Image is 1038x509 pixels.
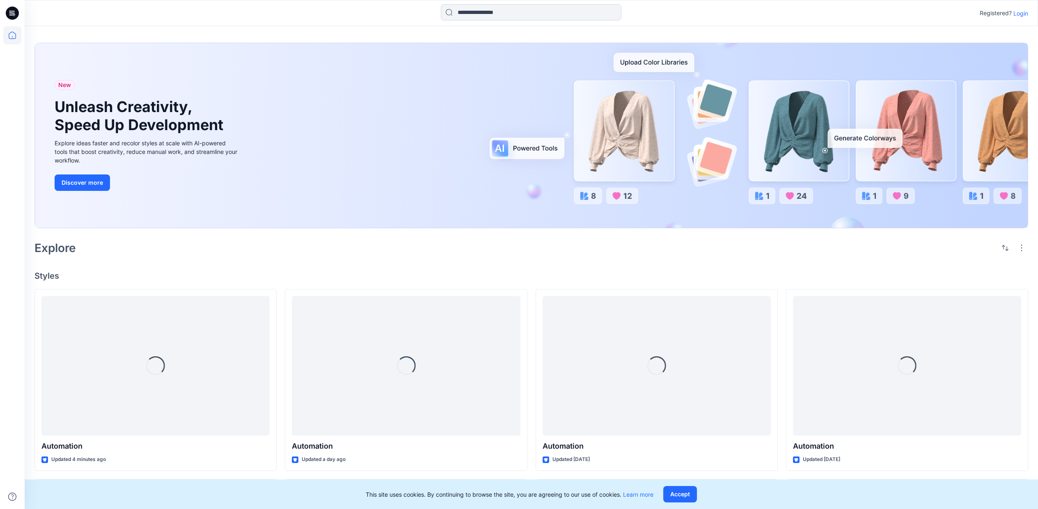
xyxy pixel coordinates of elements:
p: Updated [DATE] [552,455,590,464]
p: Updated [DATE] [803,455,840,464]
p: Automation [543,440,771,452]
a: Discover more [55,174,239,191]
p: Automation [793,440,1021,452]
button: Discover more [55,174,110,191]
p: Registered? [980,8,1012,18]
a: Learn more [623,491,653,498]
button: Accept [663,486,697,502]
h2: Explore [34,241,76,254]
p: Updated a day ago [302,455,346,464]
div: Explore ideas faster and recolor styles at scale with AI-powered tools that boost creativity, red... [55,139,239,165]
p: Updated 4 minutes ago [51,455,106,464]
h1: Unleash Creativity, Speed Up Development [55,98,227,133]
p: This site uses cookies. By continuing to browse the site, you are agreeing to our use of cookies. [366,490,653,499]
p: Automation [292,440,520,452]
p: Login [1013,9,1028,18]
p: Automation [41,440,270,452]
span: New [58,80,71,90]
h4: Styles [34,271,1028,281]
